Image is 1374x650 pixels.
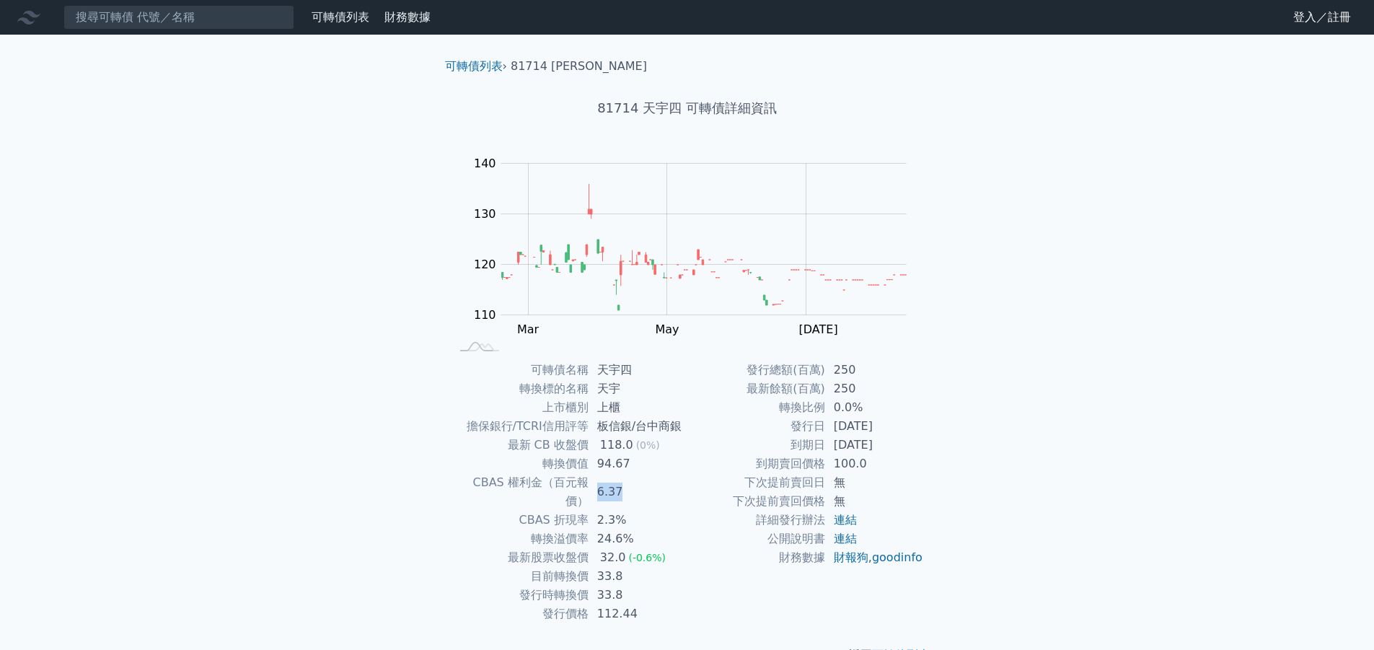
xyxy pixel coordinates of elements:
[589,511,687,530] td: 2.3%
[589,417,687,436] td: 板信銀/台中商銀
[589,361,687,379] td: 天宇四
[451,417,589,436] td: 擔保銀行/TCRI信用評等
[687,398,825,417] td: 轉換比例
[1282,6,1362,29] a: 登入／註冊
[687,492,825,511] td: 下次提前賣回價格
[597,548,629,567] div: 32.0
[474,207,496,221] tspan: 130
[511,58,647,75] li: 81714 [PERSON_NAME]
[589,454,687,473] td: 94.67
[825,548,924,567] td: ,
[474,308,496,322] tspan: 110
[589,530,687,548] td: 24.6%
[834,532,857,545] a: 連結
[687,530,825,548] td: 公開說明書
[655,322,679,336] tspan: May
[825,361,924,379] td: 250
[589,398,687,417] td: 上櫃
[589,605,687,623] td: 112.44
[445,58,507,75] li: ›
[825,473,924,492] td: 無
[474,258,496,271] tspan: 120
[63,5,294,30] input: 搜尋可轉債 代號／名稱
[451,473,589,511] td: CBAS 權利金（百元報價）
[451,379,589,398] td: 轉換標的名稱
[312,10,369,24] a: 可轉債列表
[825,492,924,511] td: 無
[687,379,825,398] td: 最新餘額(百萬)
[589,379,687,398] td: 天宇
[687,548,825,567] td: 財務數據
[628,552,666,563] span: (-0.6%)
[589,473,687,511] td: 6.37
[451,511,589,530] td: CBAS 折現率
[834,513,857,527] a: 連結
[687,511,825,530] td: 詳細發行辦法
[825,436,924,454] td: [DATE]
[825,398,924,417] td: 0.0%
[451,586,589,605] td: 發行時轉換價
[825,454,924,473] td: 100.0
[474,157,496,170] tspan: 140
[597,436,636,454] div: 118.0
[687,473,825,492] td: 下次提前賣回日
[451,361,589,379] td: 可轉債名稱
[451,530,589,548] td: 轉換溢價率
[467,157,928,336] g: Chart
[451,454,589,473] td: 轉換價值
[433,98,941,118] h1: 81714 天宇四 可轉債詳細資訊
[636,439,660,451] span: (0%)
[517,322,540,336] tspan: Mar
[687,361,825,379] td: 發行總額(百萬)
[451,605,589,623] td: 發行價格
[384,10,431,24] a: 財務數據
[834,550,868,564] a: 財報狗
[687,454,825,473] td: 到期賣回價格
[799,322,838,336] tspan: [DATE]
[445,59,503,73] a: 可轉債列表
[589,586,687,605] td: 33.8
[825,379,924,398] td: 250
[451,398,589,417] td: 上市櫃別
[872,550,922,564] a: goodinfo
[451,436,589,454] td: 最新 CB 收盤價
[825,417,924,436] td: [DATE]
[451,567,589,586] td: 目前轉換價
[687,417,825,436] td: 發行日
[589,567,687,586] td: 33.8
[687,436,825,454] td: 到期日
[451,548,589,567] td: 最新股票收盤價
